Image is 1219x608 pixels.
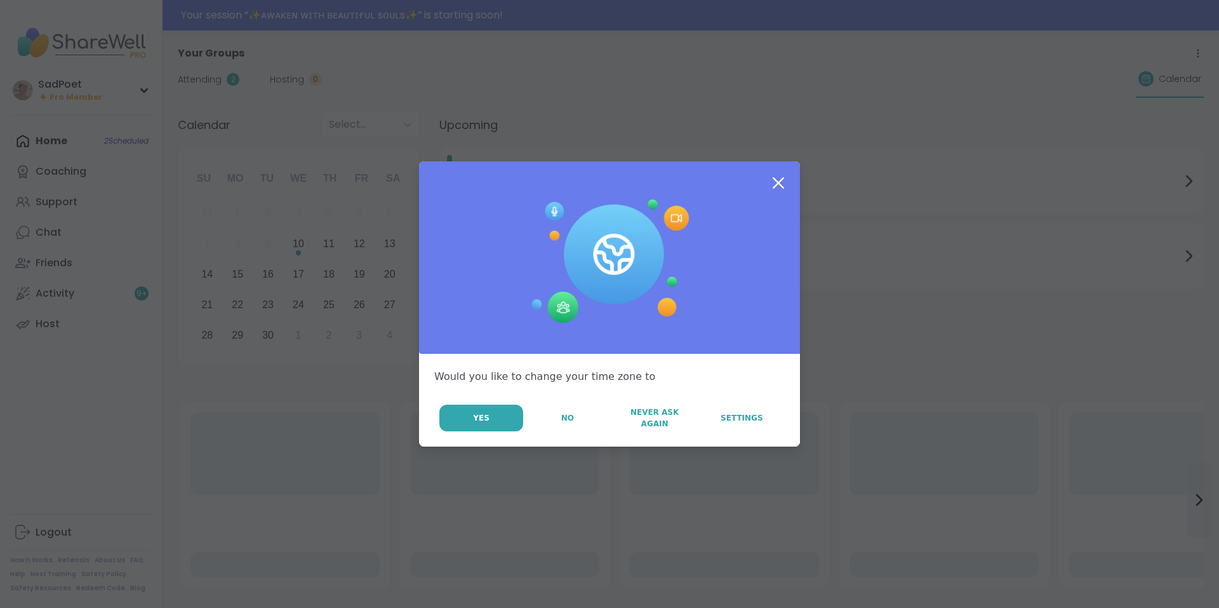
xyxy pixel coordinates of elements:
span: Yes [473,412,490,424]
span: No [561,412,574,424]
span: Settings [721,412,763,424]
img: Session Experience [530,199,689,324]
span: Never Ask Again [618,407,691,429]
button: Never Ask Again [611,405,697,431]
a: Settings [699,405,785,431]
button: No [524,405,610,431]
button: Yes [439,405,523,431]
div: Would you like to change your time zone to [434,369,785,384]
